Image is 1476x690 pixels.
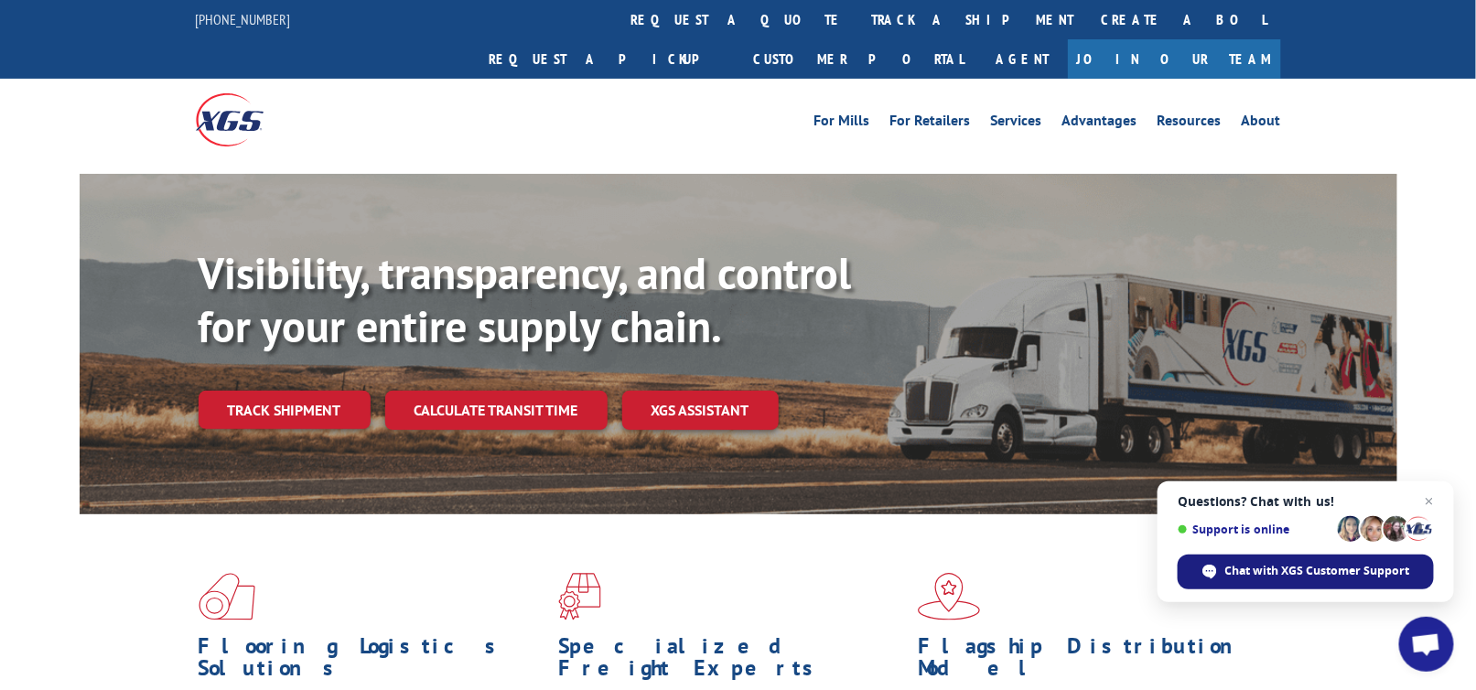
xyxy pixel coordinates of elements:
[918,573,981,620] img: xgs-icon-flagship-distribution-model-red
[1068,39,1281,79] a: Join Our Team
[385,391,608,430] a: Calculate transit time
[558,635,904,688] h1: Specialized Freight Experts
[199,573,255,620] img: xgs-icon-total-supply-chain-intelligence-red
[1158,113,1222,134] a: Resources
[1178,494,1434,509] span: Questions? Chat with us!
[1242,113,1281,134] a: About
[978,39,1068,79] a: Agent
[814,113,870,134] a: For Mills
[991,113,1042,134] a: Services
[558,573,601,620] img: xgs-icon-focused-on-flooring-red
[476,39,740,79] a: Request a pickup
[918,635,1264,688] h1: Flagship Distribution Model
[1178,523,1331,536] span: Support is online
[1399,617,1454,672] a: Open chat
[199,391,371,429] a: Track shipment
[622,391,779,430] a: XGS ASSISTANT
[1225,563,1410,579] span: Chat with XGS Customer Support
[199,635,544,688] h1: Flooring Logistics Solutions
[199,244,852,354] b: Visibility, transparency, and control for your entire supply chain.
[890,113,971,134] a: For Retailers
[1178,555,1434,589] span: Chat with XGS Customer Support
[1062,113,1137,134] a: Advantages
[196,10,291,28] a: [PHONE_NUMBER]
[740,39,978,79] a: Customer Portal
